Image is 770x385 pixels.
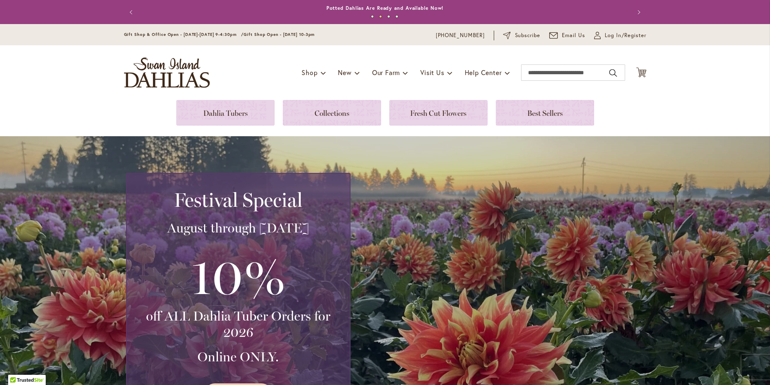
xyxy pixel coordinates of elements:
button: 4 of 4 [395,15,398,18]
a: Email Us [549,31,585,40]
span: Log In/Register [605,31,646,40]
button: 1 of 4 [371,15,374,18]
button: Previous [124,4,140,20]
a: Log In/Register [594,31,646,40]
span: Visit Us [420,68,444,77]
a: Subscribe [503,31,540,40]
a: store logo [124,58,210,88]
span: Subscribe [515,31,541,40]
span: Help Center [465,68,502,77]
h3: August through [DATE] [137,220,340,236]
span: Gift Shop Open - [DATE] 10-3pm [244,32,315,37]
button: 2 of 4 [379,15,382,18]
h3: Online ONLY. [137,349,340,365]
a: [PHONE_NUMBER] [436,31,485,40]
h2: Festival Special [137,188,340,211]
span: New [338,68,351,77]
a: Potted Dahlias Are Ready and Available Now! [326,5,444,11]
span: Shop [302,68,317,77]
button: 3 of 4 [387,15,390,18]
button: Next [630,4,646,20]
span: Our Farm [372,68,400,77]
h3: off ALL Dahlia Tuber Orders for 2026 [137,308,340,341]
h3: 10% [137,244,340,308]
span: Gift Shop & Office Open - [DATE]-[DATE] 9-4:30pm / [124,32,244,37]
span: Email Us [562,31,585,40]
